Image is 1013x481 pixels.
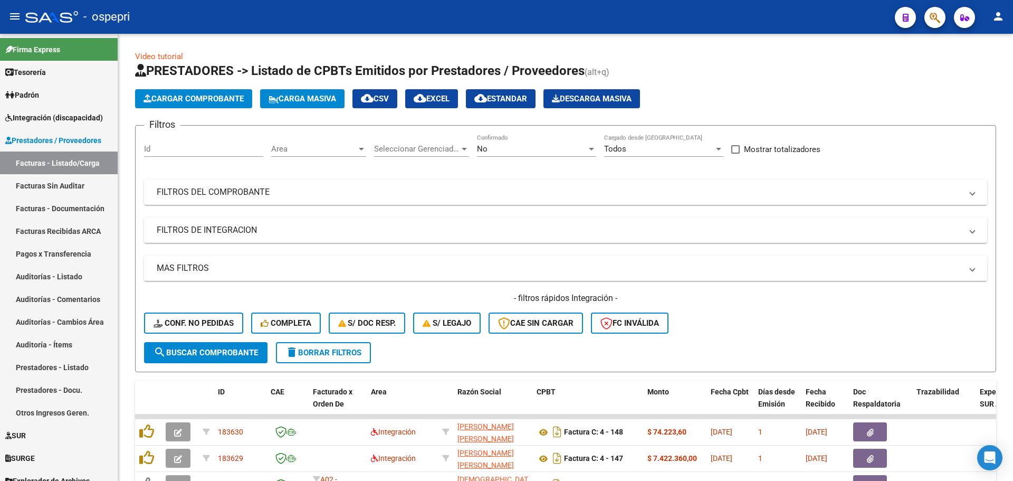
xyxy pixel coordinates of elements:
span: ID [218,388,225,396]
button: S/ legajo [413,313,481,334]
span: Días desde Emisión [758,388,795,408]
span: [DATE] [806,428,827,436]
button: Buscar Comprobante [144,342,267,363]
span: Cargar Comprobante [144,94,244,103]
datatable-header-cell: Razón Social [453,381,532,427]
button: Estandar [466,89,536,108]
mat-panel-title: MAS FILTROS [157,262,962,274]
span: Integración [371,428,416,436]
span: Seleccionar Gerenciador [374,144,460,154]
span: EXCEL [414,94,450,103]
span: Integración [371,454,416,463]
span: CAE SIN CARGAR [498,318,574,328]
button: Carga Masiva [260,89,345,108]
mat-icon: person [992,10,1005,23]
button: S/ Doc Resp. [329,313,406,334]
mat-icon: cloud_download [414,92,426,105]
mat-icon: menu [8,10,21,23]
span: S/ legajo [423,318,471,328]
mat-icon: cloud_download [474,92,487,105]
span: SUR [5,430,26,441]
span: Estandar [474,94,527,103]
span: Padrón [5,89,39,101]
button: EXCEL [405,89,458,108]
button: Completa [251,313,321,334]
button: CAE SIN CARGAR [489,313,583,334]
span: [PERSON_NAME] [PERSON_NAME] [457,422,514,443]
span: (alt+q) [585,67,609,77]
span: - ospepri [83,5,130,29]
mat-icon: cloud_download [361,92,374,105]
datatable-header-cell: CAE [266,381,309,427]
span: Mostrar totalizadores [744,143,820,156]
span: PRESTADORES -> Listado de CPBTs Emitidos por Prestadores / Proveedores [135,63,585,78]
mat-expansion-panel-header: MAS FILTROS [144,256,987,281]
span: [PERSON_NAME] [PERSON_NAME] [457,449,514,469]
span: Carga Masiva [269,94,336,103]
button: Descarga Masiva [543,89,640,108]
button: Cargar Comprobante [135,89,252,108]
button: Borrar Filtros [276,342,371,363]
datatable-header-cell: CPBT [532,381,643,427]
span: Todos [604,144,626,154]
span: CAE [271,388,284,396]
button: CSV [352,89,397,108]
span: Area [371,388,387,396]
mat-expansion-panel-header: FILTROS DE INTEGRACION [144,218,987,243]
mat-expansion-panel-header: FILTROS DEL COMPROBANTE [144,180,987,205]
span: Area [271,144,357,154]
span: [DATE] [711,428,732,436]
datatable-header-cell: Doc Respaldatoria [849,381,912,427]
h4: - filtros rápidos Integración - [144,293,987,304]
app-download-masive: Descarga masiva de comprobantes (adjuntos) [543,89,640,108]
span: Razón Social [457,388,501,396]
span: [DATE] [711,454,732,463]
span: Conf. no pedidas [154,318,234,328]
mat-icon: search [154,346,166,359]
div: 27339695860 [457,447,528,469]
span: Trazabilidad [916,388,959,396]
span: Fecha Recibido [806,388,835,408]
mat-panel-title: FILTROS DEL COMPROBANTE [157,186,962,198]
span: 183629 [218,454,243,463]
mat-icon: delete [285,346,298,359]
span: Completa [261,318,311,328]
span: Doc Respaldatoria [853,388,901,408]
datatable-header-cell: Fecha Recibido [801,381,849,427]
datatable-header-cell: ID [214,381,266,427]
span: S/ Doc Resp. [338,318,396,328]
div: 27339695860 [457,421,528,443]
span: 1 [758,428,762,436]
span: Descarga Masiva [552,94,632,103]
a: Video tutorial [135,52,183,61]
span: Buscar Comprobante [154,348,258,357]
datatable-header-cell: Fecha Cpbt [706,381,754,427]
span: Fecha Cpbt [711,388,749,396]
span: 1 [758,454,762,463]
span: CPBT [537,388,556,396]
span: Integración (discapacidad) [5,112,103,124]
span: CSV [361,94,389,103]
button: FC Inválida [591,313,668,334]
span: Borrar Filtros [285,348,361,357]
datatable-header-cell: Facturado x Orden De [309,381,367,427]
span: SURGE [5,452,35,464]
span: Firma Express [5,44,60,55]
strong: Factura C: 4 - 147 [564,455,623,463]
strong: $ 7.422.360,00 [647,454,697,463]
span: 183630 [218,428,243,436]
strong: $ 74.223,60 [647,428,686,436]
span: Monto [647,388,669,396]
span: FC Inválida [600,318,659,328]
strong: Factura C: 4 - 148 [564,428,623,437]
span: No [477,144,488,154]
button: Conf. no pedidas [144,313,243,334]
div: Open Intercom Messenger [977,445,1002,470]
span: Prestadores / Proveedores [5,135,101,146]
datatable-header-cell: Trazabilidad [912,381,976,427]
datatable-header-cell: Monto [643,381,706,427]
mat-panel-title: FILTROS DE INTEGRACION [157,224,962,236]
span: Facturado x Orden De [313,388,352,408]
datatable-header-cell: Días desde Emisión [754,381,801,427]
i: Descargar documento [550,450,564,467]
